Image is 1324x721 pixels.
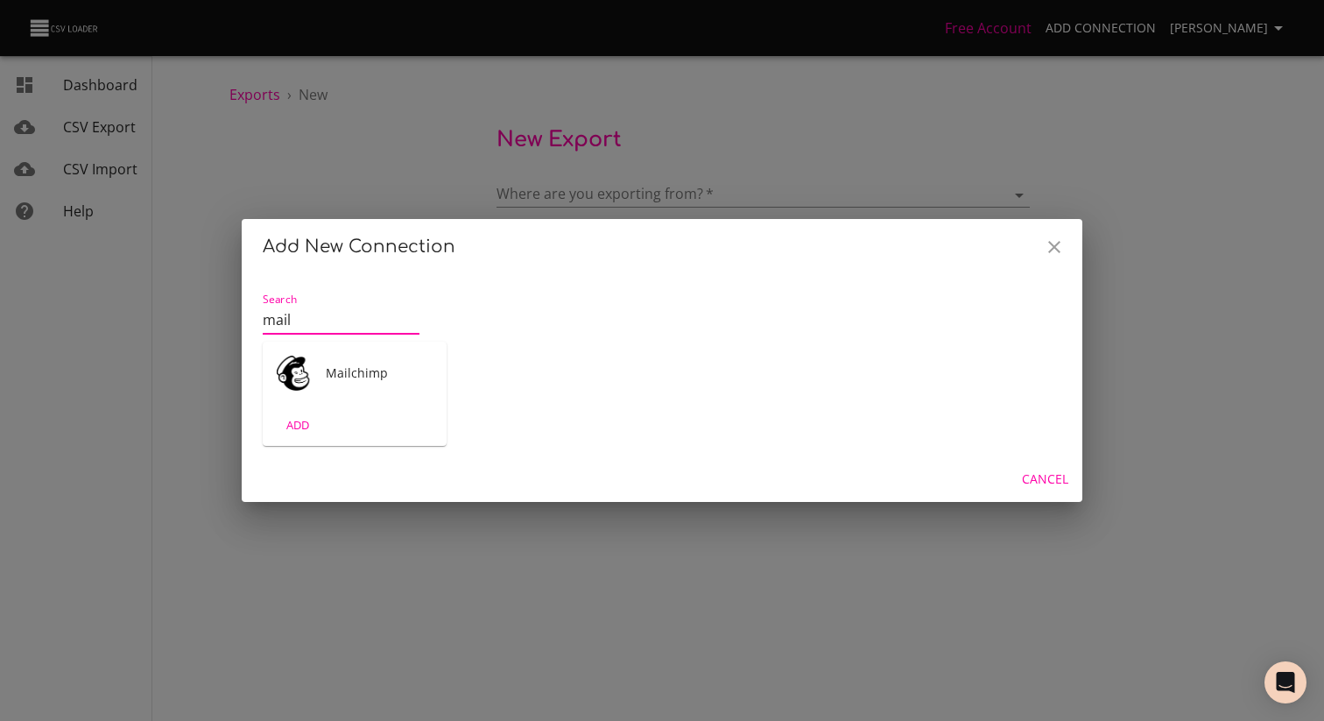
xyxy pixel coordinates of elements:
[1033,226,1075,268] button: Close
[274,415,321,435] span: ADD
[1022,469,1068,491] span: Cancel
[1264,661,1306,703] div: Open Intercom Messenger
[277,356,312,391] div: Tool
[1015,463,1075,496] button: Cancel
[270,412,326,439] button: ADD
[277,356,312,391] img: Mailchimp
[326,364,433,382] span: Mailchimp
[263,233,1061,261] h2: Add New Connection
[263,293,297,304] label: Search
